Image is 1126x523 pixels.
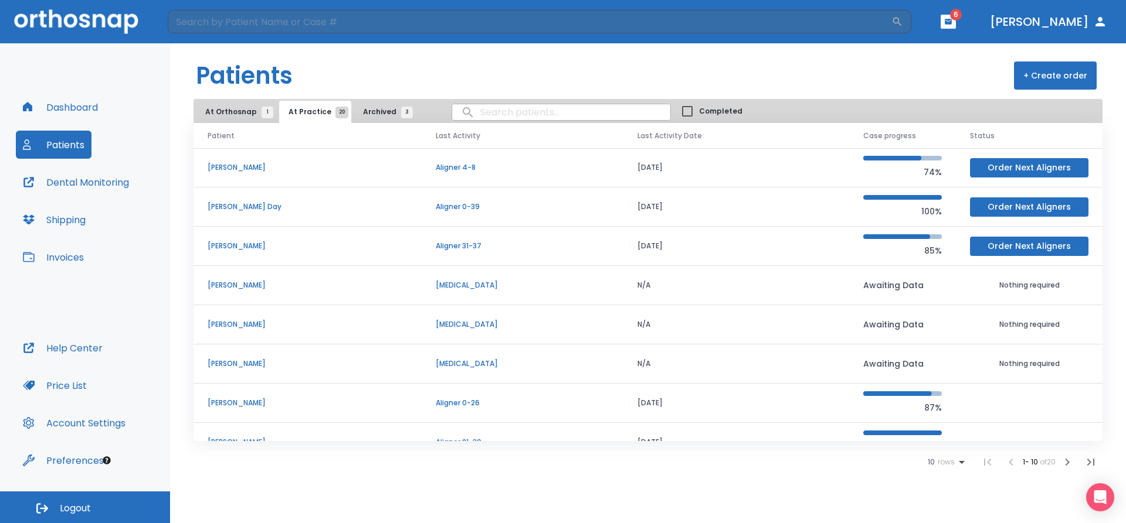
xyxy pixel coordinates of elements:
[208,241,408,251] p: [PERSON_NAME]
[14,9,138,33] img: Orthosnap
[436,437,609,447] p: Aligner 21-30
[208,280,408,290] p: [PERSON_NAME]
[436,319,609,330] p: [MEDICAL_DATA]
[60,502,91,515] span: Logout
[970,197,1088,217] button: Order Next Aligners
[208,131,235,141] span: Patient
[1040,457,1056,467] span: of 20
[935,458,955,466] span: rows
[970,319,1088,330] p: Nothing required
[436,398,609,408] p: Aligner 0-26
[16,371,94,399] button: Price List
[16,131,91,159] button: Patients
[436,280,609,290] p: [MEDICAL_DATA]
[208,162,408,173] p: [PERSON_NAME]
[623,187,849,227] td: [DATE]
[623,423,849,462] td: [DATE]
[985,11,1112,32] button: [PERSON_NAME]
[970,358,1088,369] p: Nothing required
[16,334,110,362] button: Help Center
[208,398,408,408] p: [PERSON_NAME]
[205,107,267,117] span: At Orthosnap
[623,227,849,266] td: [DATE]
[863,244,942,258] p: 85%
[335,107,348,118] span: 20
[16,168,136,196] button: Dental Monitoring
[262,107,273,118] span: 1
[1014,61,1097,90] button: + Create order
[436,358,609,369] p: [MEDICAL_DATA]
[970,237,1088,256] button: Order Next Aligners
[436,131,480,141] span: Last Activity
[208,319,408,330] p: [PERSON_NAME]
[196,58,293,93] h1: Patients
[863,357,942,371] p: Awaiting Data
[863,317,942,331] p: Awaiting Data
[970,158,1088,177] button: Order Next Aligners
[928,458,935,466] span: 10
[863,440,942,454] p: 100%
[16,206,93,234] button: Shipping
[1023,457,1040,467] span: 1 - 10
[401,107,413,118] span: 3
[289,107,342,117] span: At Practice
[208,201,408,212] p: [PERSON_NAME] Day
[863,278,942,292] p: Awaiting Data
[623,148,849,187] td: [DATE]
[16,446,111,474] button: Preferences
[363,107,407,117] span: Archived
[16,409,133,437] button: Account Settings
[623,384,849,423] td: [DATE]
[623,344,849,384] td: N/A
[208,437,408,447] p: [PERSON_NAME]
[637,131,702,141] span: Last Activity Date
[863,131,916,141] span: Case progress
[168,10,891,33] input: Search by Patient Name or Case #
[208,358,408,369] p: [PERSON_NAME]
[436,162,609,173] p: Aligner 4-8
[623,266,849,305] td: N/A
[623,305,849,344] td: N/A
[950,9,962,20] span: 6
[436,241,609,251] p: Aligner 31-37
[970,280,1088,290] p: Nothing required
[863,401,942,415] p: 87%
[699,106,742,117] span: Completed
[970,131,995,141] span: Status
[16,243,91,271] button: Invoices
[101,455,112,466] div: Tooltip anchor
[863,204,942,218] p: 100%
[196,101,419,123] div: tabs
[452,101,670,124] input: search
[1086,483,1114,511] div: Open Intercom Messenger
[436,201,609,212] p: Aligner 0-39
[863,165,942,179] p: 74%
[16,93,105,121] button: Dashboard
